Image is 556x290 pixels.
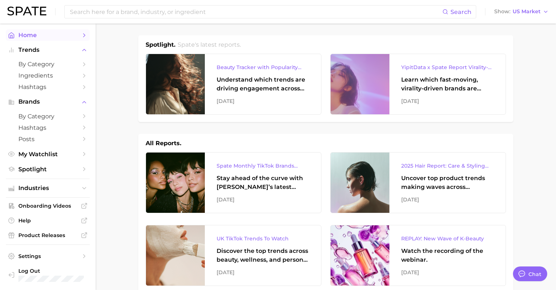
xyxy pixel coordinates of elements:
div: Learn which fast-moving, virality-driven brands are leading the pack, the risks of viral growth, ... [401,75,494,93]
div: Stay ahead of the curve with [PERSON_NAME]’s latest monthly tracker, spotlighting the fastest-gro... [217,174,309,191]
span: Spotlight [18,166,77,173]
div: Understand which trends are driving engagement across platforms in the skin, hair, makeup, and fr... [217,75,309,93]
a: Hashtags [6,81,90,93]
span: by Category [18,61,77,68]
span: Settings [18,253,77,259]
a: by Category [6,58,90,70]
a: Spate Monthly TikTok Brands TrackerStay ahead of the curve with [PERSON_NAME]’s latest monthly tr... [146,152,321,213]
h1: Spotlight. [146,40,175,49]
img: SPATE [7,7,46,15]
span: by Category [18,113,77,120]
a: Ingredients [6,70,90,81]
a: by Category [6,111,90,122]
span: Product Releases [18,232,77,239]
div: [DATE] [217,97,309,105]
span: Brands [18,99,77,105]
a: UK TikTok Trends To WatchDiscover the top trends across beauty, wellness, and personal care on Ti... [146,225,321,286]
a: 2025 Hair Report: Care & Styling ProductsUncover top product trends making waves across platforms... [330,152,506,213]
span: Home [18,32,77,39]
a: Home [6,29,90,41]
div: [DATE] [401,195,494,204]
span: Hashtags [18,83,77,90]
span: US Market [513,10,541,14]
a: Help [6,215,90,226]
div: [DATE] [217,195,309,204]
a: Hashtags [6,122,90,133]
div: [DATE] [401,97,494,105]
button: Trends [6,44,90,56]
button: ShowUS Market [492,7,550,17]
input: Search here for a brand, industry, or ingredient [69,6,442,18]
span: Log Out [18,268,93,274]
div: REPLAY: New Wave of K-Beauty [401,234,494,243]
div: Watch the recording of the webinar. [401,247,494,264]
div: Beauty Tracker with Popularity Index [217,63,309,72]
div: Uncover top product trends making waves across platforms — along with key insights into benefits,... [401,174,494,191]
span: Trends [18,47,77,53]
div: [DATE] [401,268,494,277]
div: Discover the top trends across beauty, wellness, and personal care on TikTok [GEOGRAPHIC_DATA]. [217,247,309,264]
div: 2025 Hair Report: Care & Styling Products [401,161,494,170]
span: Industries [18,185,77,191]
button: Brands [6,96,90,107]
h2: Spate's latest reports. [178,40,241,49]
div: Spate Monthly TikTok Brands Tracker [217,161,309,170]
span: Posts [18,136,77,143]
a: Posts [6,133,90,145]
button: Industries [6,183,90,194]
a: Log out. Currently logged in with e-mail sophiah@beekman1802.com. [6,265,90,284]
div: YipitData x Spate Report Virality-Driven Brands Are Taking a Slice of the Beauty Pie [401,63,494,72]
div: UK TikTok Trends To Watch [217,234,309,243]
span: My Watchlist [18,151,77,158]
a: Beauty Tracker with Popularity IndexUnderstand which trends are driving engagement across platfor... [146,54,321,115]
a: Onboarding Videos [6,200,90,211]
h1: All Reports. [146,139,181,148]
span: Onboarding Videos [18,203,77,209]
a: My Watchlist [6,148,90,160]
span: Ingredients [18,72,77,79]
span: Help [18,217,77,224]
span: Show [494,10,510,14]
a: REPLAY: New Wave of K-BeautyWatch the recording of the webinar.[DATE] [330,225,506,286]
a: Spotlight [6,164,90,175]
span: Search [450,8,471,15]
a: Product Releases [6,230,90,241]
a: YipitData x Spate Report Virality-Driven Brands Are Taking a Slice of the Beauty PieLearn which f... [330,54,506,115]
span: Hashtags [18,124,77,131]
div: [DATE] [217,268,309,277]
a: Settings [6,251,90,262]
